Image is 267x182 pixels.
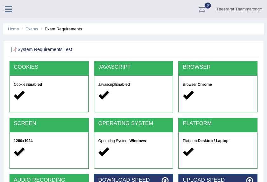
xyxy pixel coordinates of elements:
[14,83,84,87] h5: Cookies
[198,82,212,87] strong: Chrome
[10,46,163,54] h2: System Requirements Test
[183,64,253,70] h2: BROWSER
[183,139,253,143] h5: Platform:
[205,3,211,9] span: 0
[98,139,168,143] h5: Operating System:
[98,64,168,70] h2: JAVASCRIPT
[39,26,82,32] li: Exam Requirements
[130,139,146,143] strong: Windows
[115,82,130,87] strong: Enabled
[8,27,19,31] a: Home
[98,83,168,87] h5: Javascript
[183,83,253,87] h5: Browser:
[14,139,33,143] strong: 1280x1024
[14,64,84,70] h2: COOKIES
[26,27,38,31] a: Exams
[14,121,84,127] h2: SCREEN
[198,139,228,143] strong: Desktop / Laptop
[183,121,253,127] h2: PLATFORM
[98,121,168,127] h2: OPERATING SYSTEM
[27,82,42,87] strong: Enabled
